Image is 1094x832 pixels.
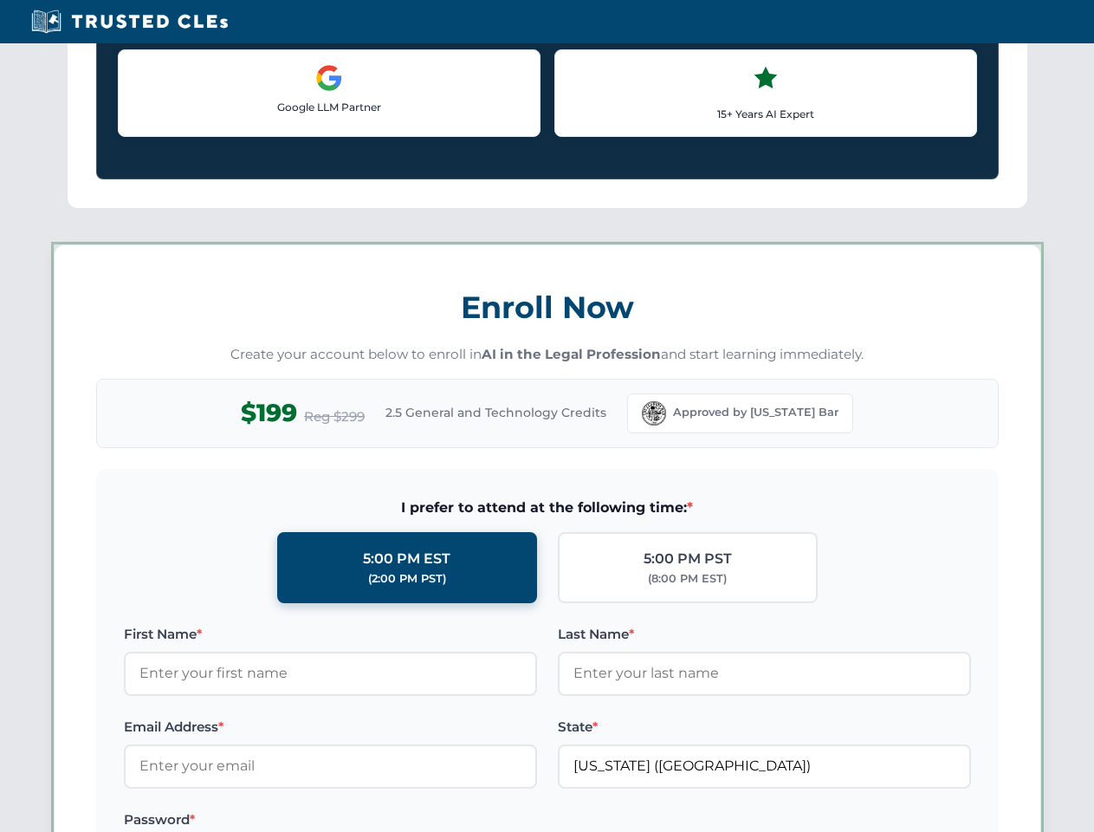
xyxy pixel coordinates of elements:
span: I prefer to attend at the following time: [124,497,971,519]
img: Trusted CLEs [26,9,233,35]
span: Reg $299 [304,406,365,427]
span: 2.5 General and Technology Credits [385,403,606,422]
span: Approved by [US_STATE] Bar [673,404,838,421]
h3: Enroll Now [96,280,999,335]
label: State [558,717,971,738]
input: Enter your email [124,744,537,788]
p: 15+ Years AI Expert [569,106,962,122]
img: Florida Bar [642,401,666,426]
strong: AI in the Legal Profession [482,346,661,362]
span: $199 [241,393,297,432]
label: First Name [124,624,537,645]
label: Last Name [558,624,971,645]
div: 5:00 PM EST [363,548,450,570]
div: (2:00 PM PST) [368,570,446,588]
div: 5:00 PM PST [644,548,732,570]
input: Florida (FL) [558,744,971,788]
p: Create your account below to enroll in and start learning immediately. [96,345,999,365]
input: Enter your last name [558,652,971,695]
input: Enter your first name [124,652,537,695]
label: Password [124,809,537,830]
img: Google [315,64,343,92]
div: (8:00 PM EST) [648,570,727,588]
label: Email Address [124,717,537,738]
p: Google LLM Partner [133,99,526,115]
